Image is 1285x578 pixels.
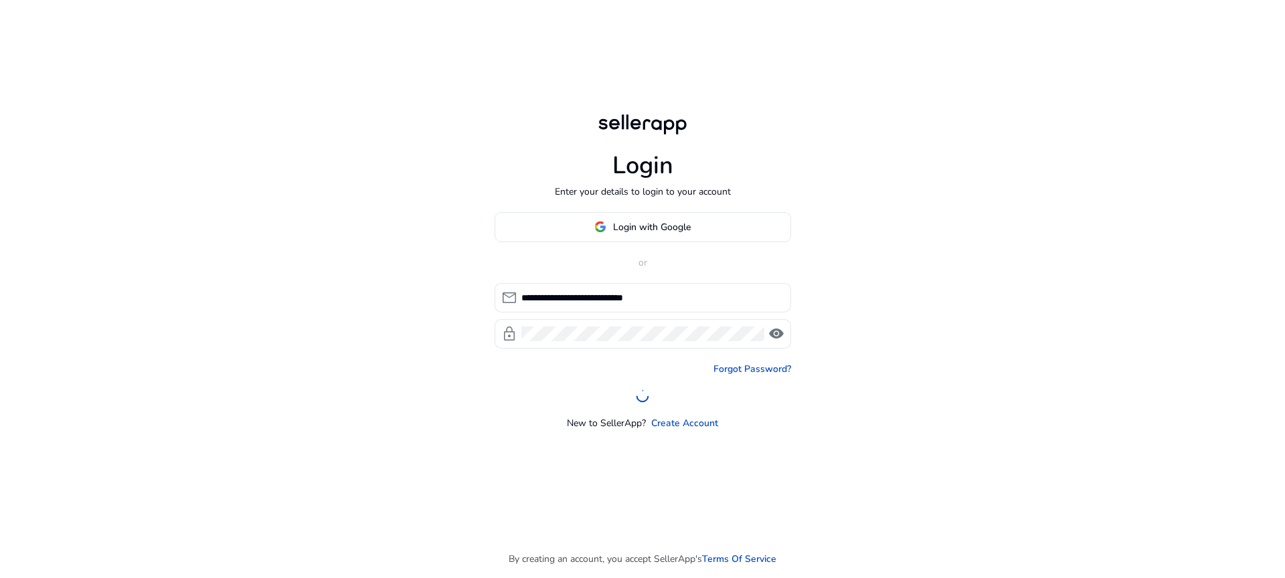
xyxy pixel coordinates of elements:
span: mail [501,290,517,306]
a: Terms Of Service [702,552,776,566]
h1: Login [612,151,673,180]
span: visibility [768,326,784,342]
img: google-logo.svg [594,221,606,233]
span: lock [501,326,517,342]
p: or [495,256,791,270]
span: Login with Google [613,220,691,234]
a: Create Account [651,416,718,430]
button: Login with Google [495,212,791,242]
p: Enter your details to login to your account [555,185,731,199]
p: New to SellerApp? [567,416,646,430]
a: Forgot Password? [713,362,791,376]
